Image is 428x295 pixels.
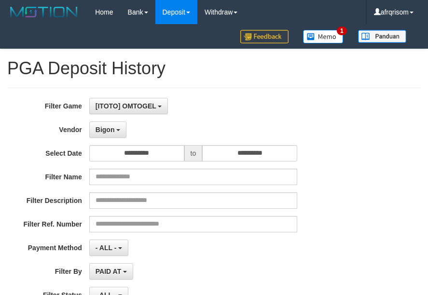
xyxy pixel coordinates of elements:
[337,27,347,35] span: 1
[96,268,121,275] span: PAID AT
[89,121,127,138] button: Bigon
[7,5,81,19] img: MOTION_logo.png
[303,30,344,43] img: Button%20Memo.svg
[358,30,406,43] img: panduan.png
[89,263,133,280] button: PAID AT
[89,98,168,114] button: [ITOTO] OMTOGEL
[96,102,156,110] span: [ITOTO] OMTOGEL
[7,59,421,78] h1: PGA Deposit History
[296,24,351,49] a: 1
[96,126,115,134] span: Bigon
[240,30,289,43] img: Feedback.jpg
[96,244,117,252] span: - ALL -
[184,145,203,161] span: to
[89,240,128,256] button: - ALL -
